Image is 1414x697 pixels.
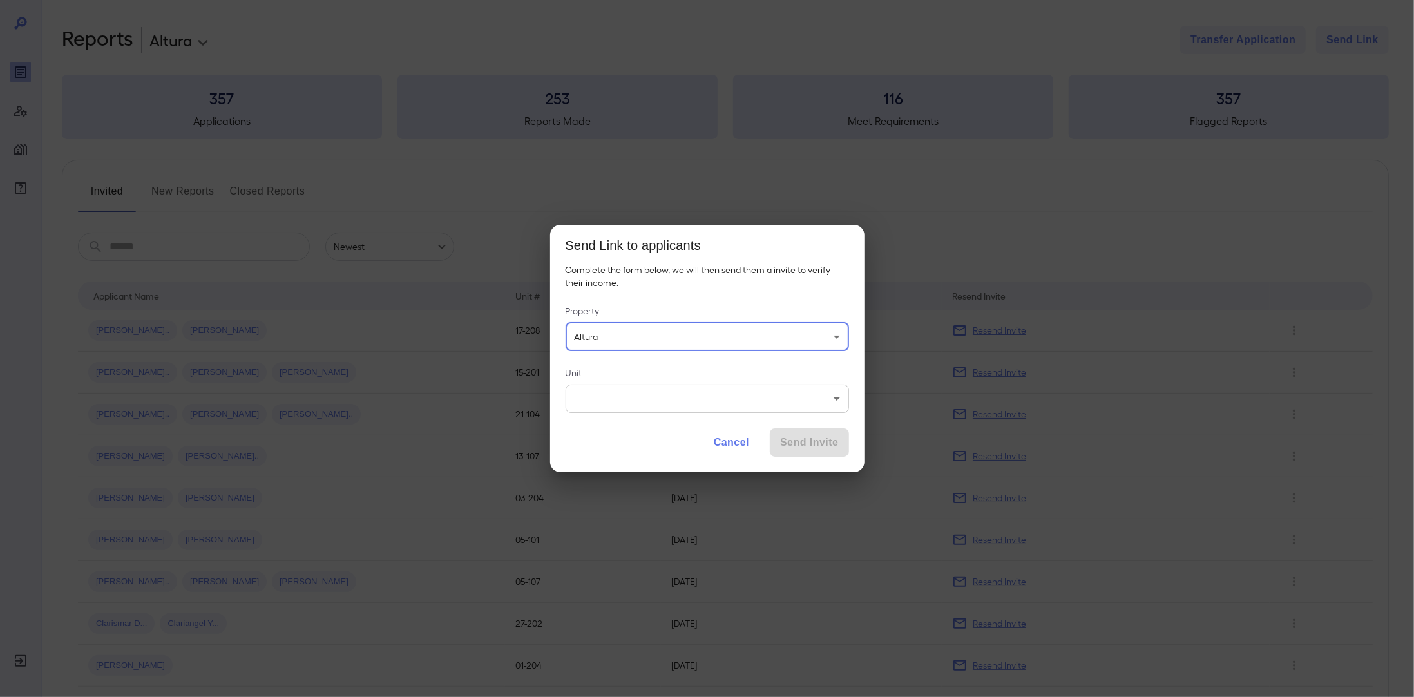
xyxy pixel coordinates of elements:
label: Unit [566,367,849,379]
p: Complete the form below, we will then send them a invite to verify their income. [566,263,849,289]
label: Property [566,305,849,318]
button: Cancel [703,428,760,457]
div: Altura [566,323,849,351]
h2: Send Link to applicants [550,225,865,263]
